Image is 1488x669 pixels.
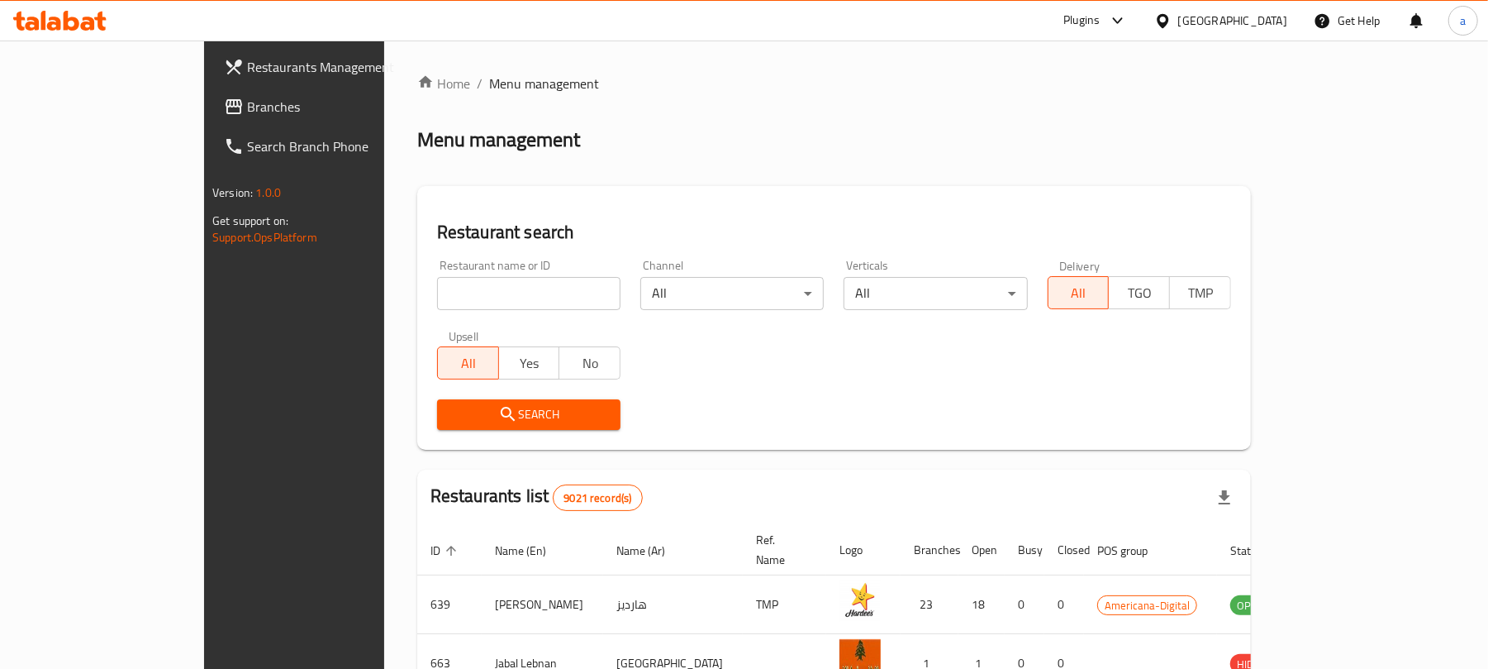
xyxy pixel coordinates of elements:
button: Yes [498,346,560,380]
span: TGO [1115,281,1163,305]
div: All [640,277,824,310]
span: Get support on: [212,210,288,232]
span: 9021 record(s) [554,490,641,506]
button: All [437,346,499,380]
span: Yes [506,351,554,375]
span: Status [1230,541,1284,561]
td: 23 [901,576,958,634]
span: No [566,351,614,375]
span: Name (Ar) [616,541,687,561]
button: Search [437,399,620,430]
span: Menu management [489,74,599,93]
span: a [1460,12,1466,30]
div: [GEOGRAPHIC_DATA] [1178,12,1287,30]
h2: Restaurant search [437,220,1231,245]
input: Search for restaurant name or ID.. [437,277,620,310]
div: Export file [1205,478,1244,518]
a: Branches [211,87,453,127]
span: OPEN [1230,596,1271,615]
a: Restaurants Management [211,47,453,87]
div: All [844,277,1027,310]
td: 0 [1005,576,1044,634]
span: All [1055,281,1103,305]
button: TMP [1169,276,1231,309]
img: Hardee's [839,581,881,622]
span: Branches [247,97,440,117]
button: TGO [1108,276,1170,309]
li: / [477,74,483,93]
th: Open [958,525,1005,576]
span: Restaurants Management [247,57,440,77]
span: Search [450,404,607,425]
th: Branches [901,525,958,576]
h2: Menu management [417,127,580,153]
span: Name (En) [495,541,568,561]
span: POS group [1097,541,1169,561]
span: Americana-Digital [1098,596,1196,615]
span: Ref. Name [756,530,806,570]
td: 18 [958,576,1005,634]
span: Search Branch Phone [247,136,440,156]
span: ID [430,541,462,561]
td: TMP [743,576,826,634]
span: All [444,351,492,375]
td: هارديز [603,576,743,634]
div: Total records count [553,485,642,511]
span: Version: [212,182,253,203]
td: [PERSON_NAME] [482,576,603,634]
div: OPEN [1230,595,1271,615]
a: Search Branch Phone [211,127,453,166]
button: All [1048,276,1110,309]
td: 0 [1044,576,1084,634]
button: No [559,346,620,380]
h2: Restaurants list [430,484,643,511]
span: 1.0.0 [255,182,281,203]
th: Busy [1005,525,1044,576]
label: Upsell [449,330,479,342]
th: Logo [826,525,901,576]
label: Delivery [1059,260,1101,271]
div: Plugins [1063,11,1100,31]
a: Support.OpsPlatform [212,227,317,248]
nav: breadcrumb [417,74,1251,93]
span: TMP [1177,281,1224,305]
th: Closed [1044,525,1084,576]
